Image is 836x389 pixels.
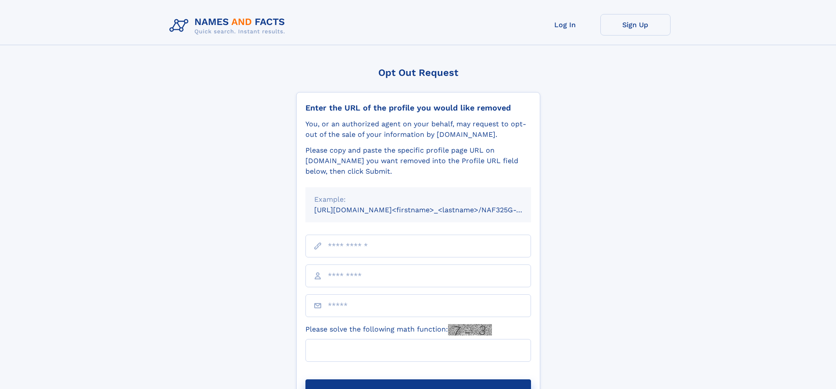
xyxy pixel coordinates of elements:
[296,67,540,78] div: Opt Out Request
[166,14,292,38] img: Logo Names and Facts
[305,324,492,335] label: Please solve the following math function:
[530,14,600,36] a: Log In
[305,145,531,177] div: Please copy and paste the specific profile page URL on [DOMAIN_NAME] you want removed into the Pr...
[314,194,522,205] div: Example:
[314,206,548,214] small: [URL][DOMAIN_NAME]<firstname>_<lastname>/NAF325G-xxxxxxxx
[305,119,531,140] div: You, or an authorized agent on your behalf, may request to opt-out of the sale of your informatio...
[600,14,671,36] a: Sign Up
[305,103,531,113] div: Enter the URL of the profile you would like removed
